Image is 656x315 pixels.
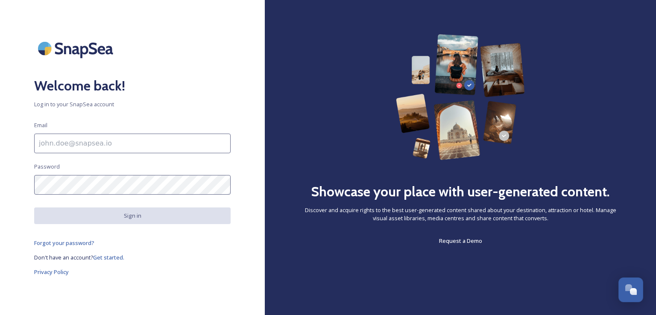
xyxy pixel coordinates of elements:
[34,76,231,96] h2: Welcome back!
[34,267,231,277] a: Privacy Policy
[34,163,60,171] span: Password
[439,237,482,245] span: Request a Demo
[34,100,231,108] span: Log in to your SnapSea account
[34,239,94,247] span: Forgot your password?
[311,181,610,202] h2: Showcase your place with user-generated content.
[34,254,93,261] span: Don't have an account?
[396,34,524,160] img: 63b42ca75bacad526042e722_Group%20154-p-800.png
[34,34,120,63] img: SnapSea Logo
[34,134,231,153] input: john.doe@snapsea.io
[34,207,231,224] button: Sign in
[299,206,622,222] span: Discover and acquire rights to the best user-generated content shared about your destination, att...
[93,254,124,261] span: Get started.
[34,238,231,248] a: Forgot your password?
[34,268,69,276] span: Privacy Policy
[34,252,231,262] a: Don't have an account?Get started.
[439,236,482,246] a: Request a Demo
[618,277,643,302] button: Open Chat
[34,121,47,129] span: Email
